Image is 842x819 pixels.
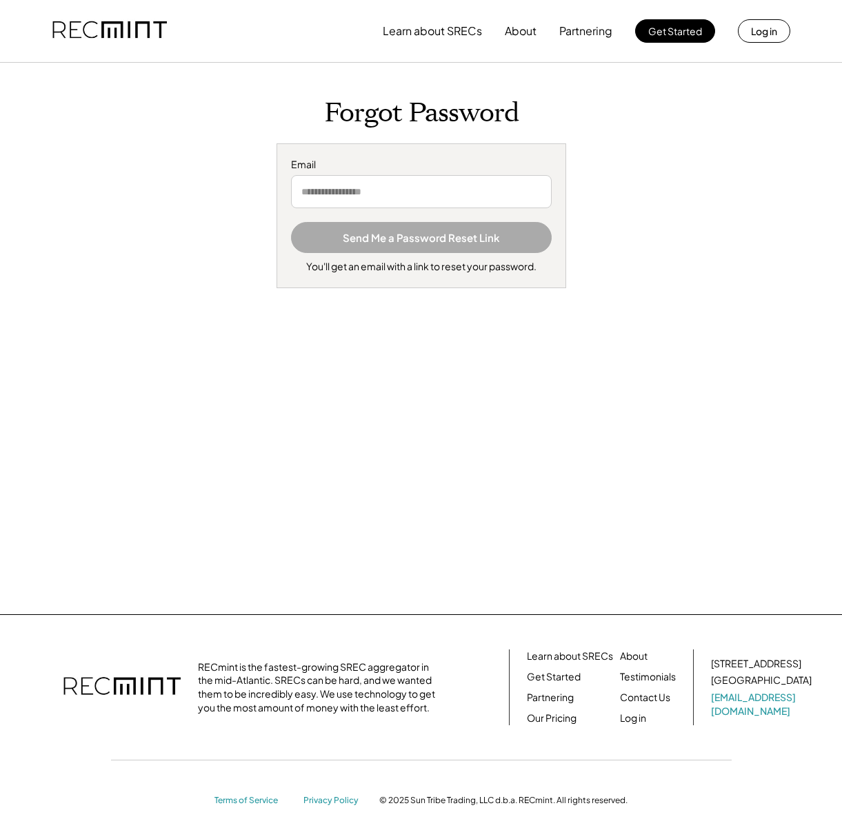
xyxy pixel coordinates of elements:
[620,691,670,705] a: Contact Us
[505,17,537,45] button: About
[620,649,648,663] a: About
[527,691,574,705] a: Partnering
[559,17,612,45] button: Partnering
[738,19,790,43] button: Log in
[620,670,676,684] a: Testimonials
[383,17,482,45] button: Learn about SRECs
[214,795,290,807] a: Terms of Service
[14,97,828,130] h1: Forgot Password
[711,674,812,687] div: [GEOGRAPHIC_DATA]
[711,657,801,671] div: [STREET_ADDRESS]
[52,8,167,54] img: recmint-logotype%403x.png
[711,691,814,718] a: [EMAIL_ADDRESS][DOMAIN_NAME]
[379,795,628,806] div: © 2025 Sun Tribe Trading, LLC d.b.a. RECmint. All rights reserved.
[63,663,181,711] img: recmint-logotype%403x.png
[527,670,581,684] a: Get Started
[527,711,577,725] a: Our Pricing
[198,660,443,714] div: RECmint is the fastest-growing SREC aggregator in the mid-Atlantic. SRECs can be hard, and we wan...
[303,795,365,807] a: Privacy Policy
[527,649,613,663] a: Learn about SRECs
[291,222,552,253] button: Send Me a Password Reset Link
[620,711,646,725] a: Log in
[306,260,537,274] div: You'll get an email with a link to reset your password.
[635,19,715,43] button: Get Started
[291,158,552,172] div: Email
